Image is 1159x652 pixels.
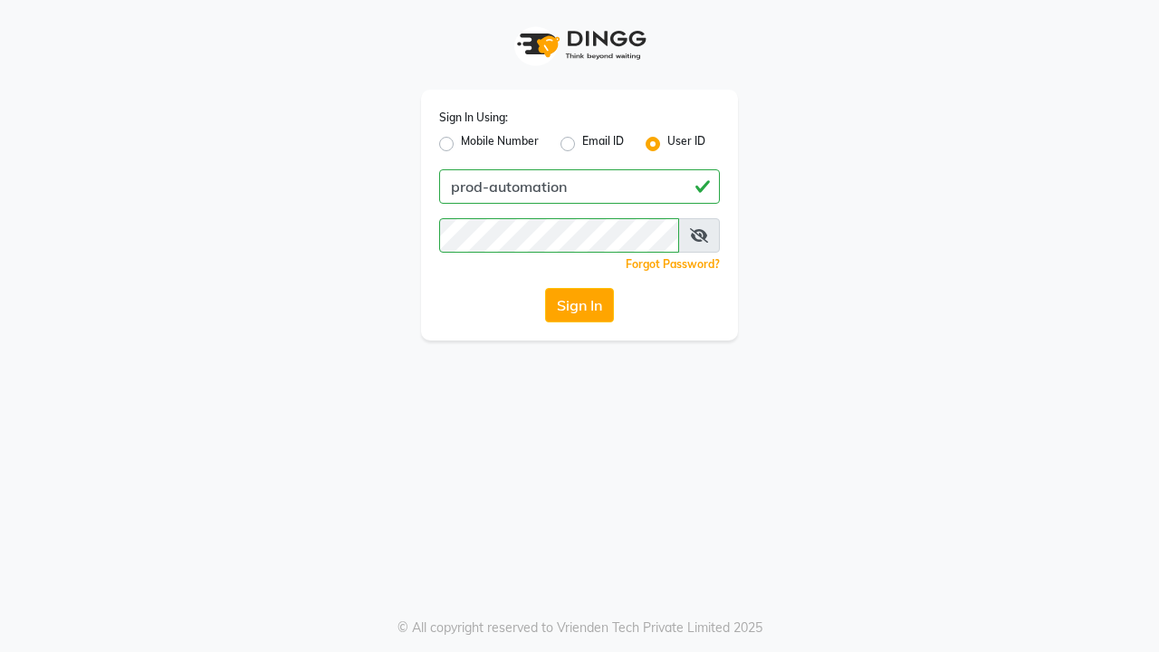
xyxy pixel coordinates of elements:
[439,218,679,253] input: Username
[582,133,624,155] label: Email ID
[461,133,539,155] label: Mobile Number
[667,133,705,155] label: User ID
[439,169,720,204] input: Username
[507,18,652,72] img: logo1.svg
[439,110,508,126] label: Sign In Using:
[545,288,614,322] button: Sign In
[626,257,720,271] a: Forgot Password?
